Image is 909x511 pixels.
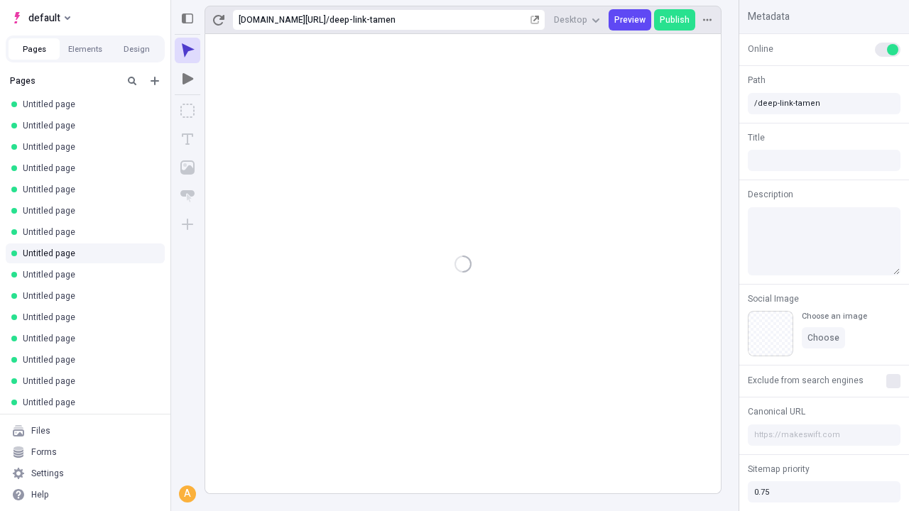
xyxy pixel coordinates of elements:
[175,126,200,152] button: Text
[748,188,793,201] span: Description
[554,14,587,26] span: Desktop
[802,311,867,322] div: Choose an image
[31,446,57,458] div: Forms
[748,374,864,387] span: Exclude from search engines
[175,98,200,123] button: Box
[748,424,900,446] input: https://makeswift.com
[748,405,805,418] span: Canonical URL
[548,9,606,31] button: Desktop
[175,155,200,180] button: Image
[748,463,810,476] span: Sitemap priority
[748,131,765,144] span: Title
[23,163,153,174] div: Untitled page
[23,205,153,216] div: Untitled page
[146,72,163,89] button: Add new
[31,425,50,436] div: Files
[23,141,153,153] div: Untitled page
[10,75,118,87] div: Pages
[9,38,60,60] button: Pages
[23,397,153,408] div: Untitled page
[31,489,49,500] div: Help
[609,9,651,31] button: Preview
[802,327,845,348] button: Choose
[23,248,153,259] div: Untitled page
[23,375,153,387] div: Untitled page
[614,14,646,26] span: Preview
[654,9,695,31] button: Publish
[23,333,153,344] div: Untitled page
[23,99,153,110] div: Untitled page
[23,290,153,302] div: Untitled page
[748,74,766,87] span: Path
[28,9,60,26] span: default
[111,38,162,60] button: Design
[180,487,195,501] div: A
[175,183,200,209] button: Button
[6,7,76,28] button: Select site
[31,468,64,479] div: Settings
[748,292,799,305] span: Social Image
[23,269,153,280] div: Untitled page
[23,312,153,323] div: Untitled page
[326,14,330,26] div: /
[60,38,111,60] button: Elements
[23,120,153,131] div: Untitled page
[23,226,153,238] div: Untitled page
[23,184,153,195] div: Untitled page
[239,14,326,26] div: [URL][DOMAIN_NAME]
[660,14,690,26] span: Publish
[330,14,528,26] div: deep-link-tamen
[748,43,773,55] span: Online
[23,354,153,366] div: Untitled page
[807,332,839,344] span: Choose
